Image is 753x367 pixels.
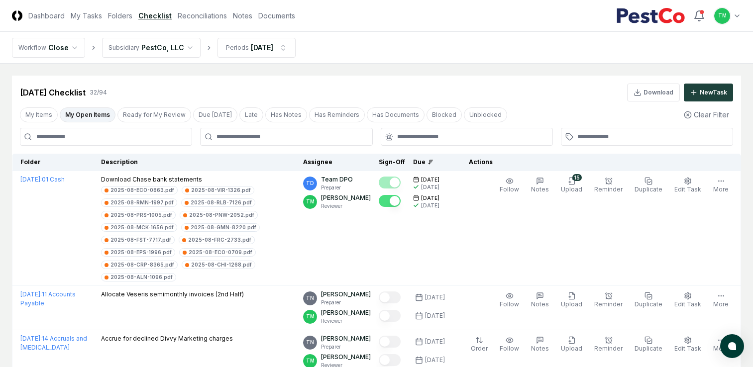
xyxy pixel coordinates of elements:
p: Preparer [321,343,371,351]
button: Duplicate [633,175,664,196]
a: [DATE]:11 Accounts Payable [20,290,76,307]
span: Upload [561,185,582,193]
button: Follow [498,334,521,355]
span: TM [718,12,727,19]
a: 2025-08-GMN-8220.pdf [181,223,260,232]
span: Edit Task [674,185,701,193]
span: TN [306,294,314,302]
div: 2025-08-ECO-0863.pdf [110,186,174,194]
div: 2025-08-RMN-1997.pdf [110,199,174,206]
p: Preparer [321,299,371,306]
button: NewTask [684,84,733,101]
span: TM [306,357,315,365]
button: More [711,334,731,355]
button: Duplicate [633,334,664,355]
div: 2025-08-PRS-1005.pdf [110,211,172,219]
div: Due [413,158,453,167]
th: Folder [12,154,97,171]
th: Assignee [299,154,375,171]
p: [PERSON_NAME] [321,334,371,343]
button: Follow [498,175,521,196]
span: Follow [500,300,519,308]
button: Notes [529,175,551,196]
span: Notes [531,345,549,352]
button: Reminder [592,290,625,311]
span: Follow [500,345,519,352]
a: 2025-08-ECO-0863.pdf [101,186,178,194]
button: Ready for My Review [117,107,191,122]
button: Clear Filter [680,105,733,124]
button: 15Upload [559,175,584,196]
span: Reminder [594,345,623,352]
a: 2025-08-MCK-1656.pdf [101,223,177,232]
a: 2025-08-FRC-2733.pdf [179,236,255,244]
button: Notes [529,334,551,355]
button: Follow [498,290,521,311]
span: TN [306,339,314,346]
p: Reviewer [321,202,371,210]
a: Notes [233,10,252,21]
button: My Open Items [60,107,115,122]
p: Accrue for declined Divvy Marketing charges [101,334,233,343]
a: 2025-08-RLB-7126.pdf [181,198,255,207]
button: Has Documents [367,107,425,122]
a: [DATE]:14 Accruals and [MEDICAL_DATA] [20,335,87,351]
button: More [711,175,731,196]
span: Order [471,345,488,352]
button: Due Today [193,107,237,122]
div: Actions [461,158,733,167]
span: [DATE] [421,176,439,183]
a: Checklist [138,10,172,21]
p: [PERSON_NAME] [321,353,371,362]
p: [PERSON_NAME] [321,193,371,202]
div: 15 [572,174,582,181]
img: Logo [12,10,22,21]
a: 2025-08-ALN-1096.pdf [101,273,176,281]
a: 2025-08-PRS-1005.pdf [101,211,176,219]
div: [DATE] [425,356,445,365]
th: Description [97,154,300,171]
span: Edit Task [674,300,701,308]
button: Blocked [427,107,462,122]
div: 2025-08-GMN-8220.pdf [191,224,256,231]
div: Workflow [18,43,46,52]
img: PestCo logo [616,8,685,24]
button: Mark complete [379,310,401,322]
button: Duplicate [633,290,664,311]
p: Team DPO [321,175,353,184]
p: Reviewer [321,317,371,325]
button: Mark complete [379,177,401,188]
a: Dashboard [28,10,65,21]
a: 2025-08-FST-7717.pdf [101,236,175,244]
span: [DATE] : [20,290,42,298]
div: 2025-08-PNW-2052.pdf [189,211,254,219]
button: atlas-launcher [720,334,744,358]
div: 32 / 94 [90,88,107,97]
button: Order [469,334,490,355]
span: Reminder [594,185,623,193]
button: Reminder [592,334,625,355]
button: Reminder [592,175,625,196]
a: 2025-08-RMN-1997.pdf [101,198,177,207]
div: 2025-08-ECO-0709.pdf [189,249,252,256]
span: [DATE] : [20,176,42,183]
div: [DATE] [425,311,445,320]
span: Reminder [594,300,623,308]
span: Notes [531,185,549,193]
button: Has Reminders [309,107,365,122]
span: Upload [561,300,582,308]
span: Notes [531,300,549,308]
span: Duplicate [635,185,662,193]
span: Duplicate [635,300,662,308]
button: Edit Task [672,334,703,355]
span: [DATE] : [20,335,42,342]
button: Periods[DATE] [217,38,296,58]
p: [PERSON_NAME] [321,290,371,299]
a: Documents [258,10,295,21]
th: Sign-Off [375,154,409,171]
a: Reconciliations [178,10,227,21]
button: Mark complete [379,195,401,207]
span: TM [306,313,315,320]
button: Upload [559,334,584,355]
span: [DATE] [421,194,439,202]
